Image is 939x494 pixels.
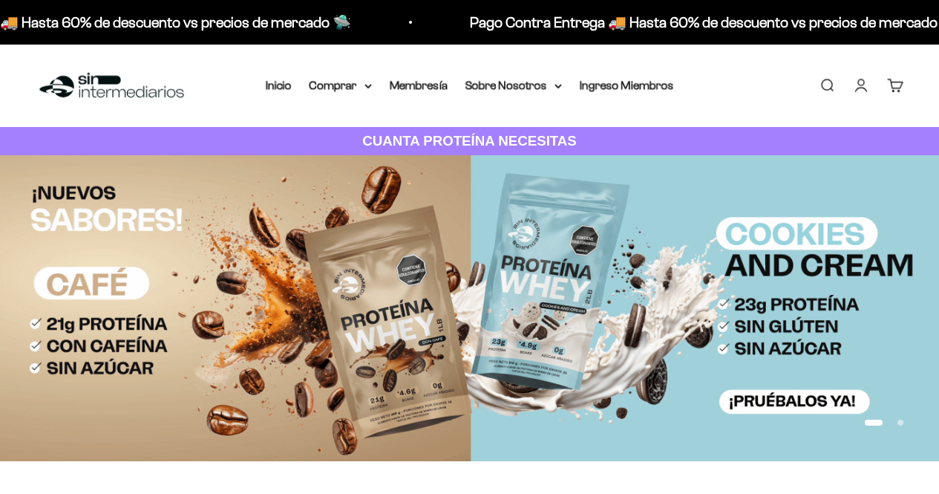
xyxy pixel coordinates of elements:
summary: Sobre Nosotros [465,76,562,95]
p: Pago Contra Entrega 🚚 Hasta 60% de descuento vs precios de mercado 🛸 [422,10,912,34]
a: Inicio [266,79,292,91]
a: Ingreso Miembros [580,79,674,91]
summary: Comprar [310,76,372,95]
a: Membresía [390,79,448,91]
strong: CUANTA PROTEÍNA NECESITAS [362,133,577,149]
